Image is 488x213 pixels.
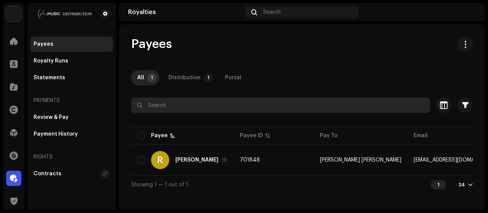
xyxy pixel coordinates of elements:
div: Distribution [169,70,201,85]
div: Review & Pay [34,114,69,120]
re-m-nav-item: Review & Pay [30,110,113,125]
div: R [151,151,169,169]
re-m-nav-item: Contracts [30,166,113,181]
re-m-nav-item: Statements [30,70,113,85]
re-m-nav-item: Payment History [30,127,113,142]
img: 68a4b677-ce15-481d-9fcd-ad75b8f38328 [34,9,98,18]
span: Nadia Nupur Rose [320,157,401,163]
span: Payees [131,37,172,52]
img: bb356b9b-6e90-403f-adc8-c282c7c2e227 [6,6,21,21]
div: Payee ID [240,132,263,139]
div: Statements [34,75,65,81]
re-a-nav-header: Rights [30,148,113,166]
div: 1 [431,180,446,189]
div: Rose Mollick [175,157,218,163]
div: Contracts [34,171,61,177]
div: All [137,70,144,85]
div: Payee [151,132,168,139]
img: d2dfa519-7ee0-40c3-937f-a0ec5b610b05 [464,6,476,18]
span: 701848 [240,157,260,163]
div: Royalties [128,9,242,15]
p-badge: 1 [147,73,156,82]
input: Search [131,98,430,113]
span: Search [263,9,281,15]
div: Payment History [34,131,78,137]
div: 24 [458,182,465,188]
div: Royalty Runs [34,58,68,64]
re-m-nav-item: Royalty Runs [30,53,113,69]
div: Portal [225,70,241,85]
p-badge: 1 [204,73,213,82]
re-a-nav-header: Payments [30,91,113,110]
re-m-nav-item: Payees [30,37,113,52]
div: Payees [34,41,53,47]
span: Showing 1 — 1 out of 1 [131,182,188,187]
